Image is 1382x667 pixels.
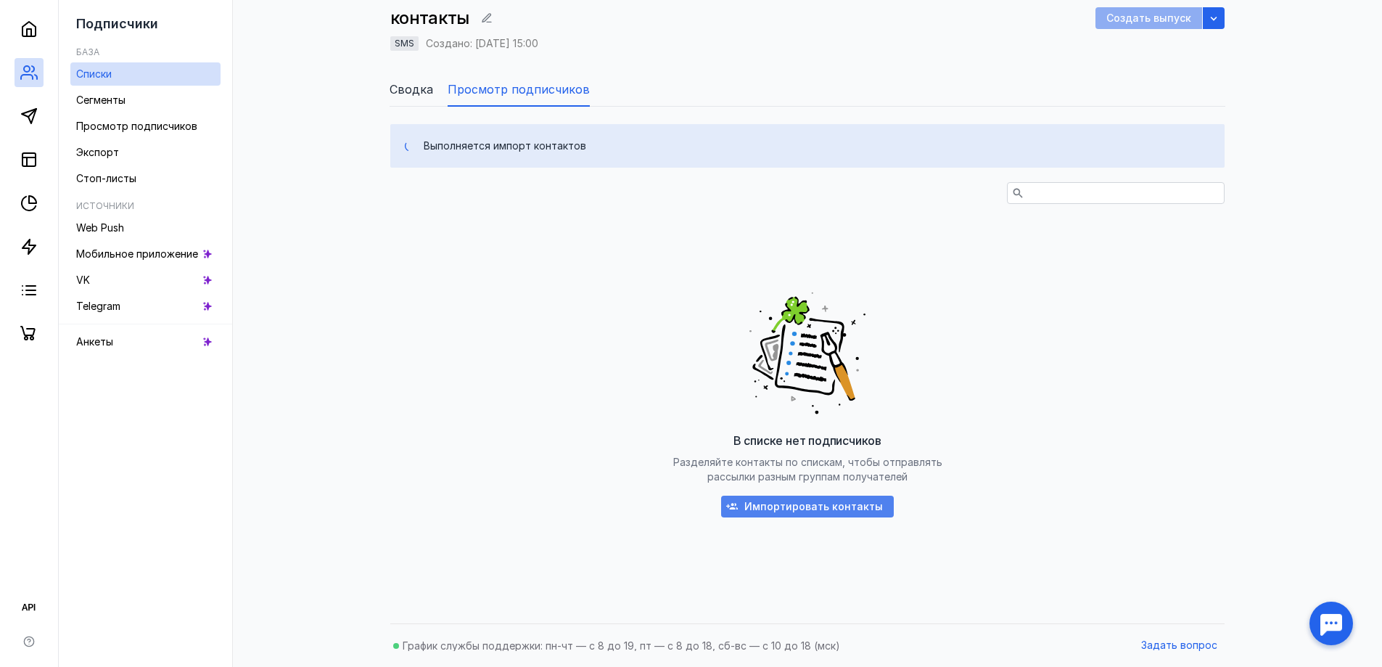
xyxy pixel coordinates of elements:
[70,115,221,138] a: Просмотр подписчиков
[395,38,414,49] span: SMS
[390,7,469,28] span: контакты
[70,141,221,164] a: Экспорт
[70,62,221,86] a: Списки
[70,295,221,318] a: Telegram
[76,94,126,106] span: Сегменты
[721,496,894,517] a: Импортировать контакты
[673,456,942,483] span: Разделяйте контакты по спискам, чтобы отправлять рассылки разным группам получателей
[76,247,198,260] span: Мобильное приложение
[76,67,112,80] span: Списки
[70,216,221,240] a: Web Push
[76,16,158,31] span: Подписчики
[70,330,221,353] a: Анкеты
[76,146,119,158] span: Экспорт
[403,639,840,652] span: График службы поддержки: пн-чт — с 8 до 19, пт — с 8 до 18, сб-вс — с 10 до 18 (мск)
[70,242,221,266] a: Мобильное приложение
[426,38,538,49] div: Создано: [DATE] 15:00
[1134,635,1225,657] button: Задать вопрос
[733,433,881,448] span: В списке нет подписчиков
[76,274,90,286] span: VK
[70,89,221,112] a: Сегменты
[448,81,590,98] span: Просмотр подписчиков
[76,221,124,234] span: Web Push
[744,501,883,513] span: Импортировать контакты
[76,120,197,132] span: Просмотр подписчиков
[76,335,113,348] span: Анкеты
[76,172,136,184] span: Стоп-листы
[76,200,134,211] h5: Источники
[424,139,1210,153] div: Выполняется импорт контактов
[76,300,120,312] span: Telegram
[390,81,433,98] span: Сводка
[76,46,99,57] h5: База
[1141,639,1217,652] span: Задать вопрос
[70,269,221,292] a: VK
[70,167,221,190] a: Стоп-листы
